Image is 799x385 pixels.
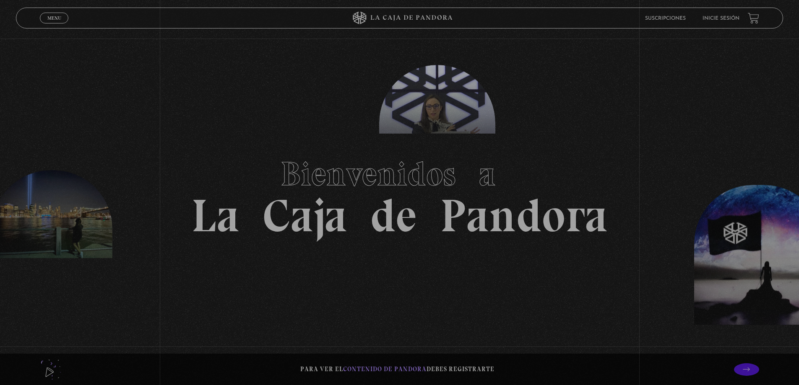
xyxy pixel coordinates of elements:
a: Inicie sesión [703,16,739,21]
a: Suscripciones [645,16,686,21]
span: Cerrar [44,23,64,28]
p: Para ver el debes registrarte [300,364,494,375]
h1: La Caja de Pandora [191,147,608,239]
span: Bienvenidos a [281,154,519,194]
span: contenido de Pandora [343,365,427,373]
a: View your shopping cart [748,13,759,24]
span: Menu [47,16,61,21]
